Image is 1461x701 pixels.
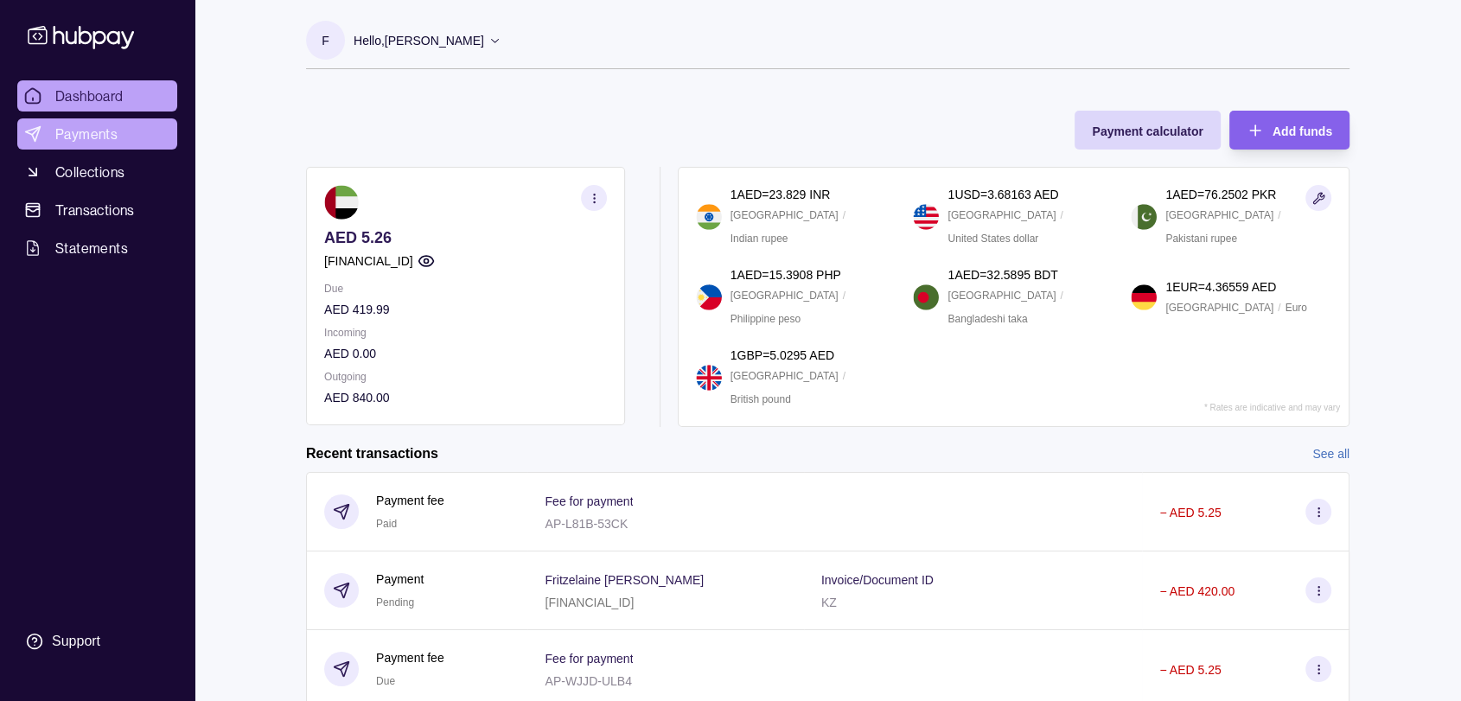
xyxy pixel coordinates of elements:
p: / [843,366,845,386]
p: AED 419.99 [324,300,607,319]
span: Due [376,675,395,687]
span: Collections [55,162,124,182]
p: − AED 5.25 [1159,663,1221,677]
p: Bangladeshi taka [947,309,1027,328]
p: [GEOGRAPHIC_DATA] [1165,206,1273,225]
span: Transactions [55,200,135,220]
p: / [1278,298,1280,317]
p: [GEOGRAPHIC_DATA] [730,206,839,225]
p: Due [324,279,607,298]
p: F [322,31,329,50]
p: Payment fee [376,491,444,510]
p: Pakistani rupee [1165,229,1237,248]
p: Outgoing [324,367,607,386]
img: gb [696,365,722,391]
p: * Rates are indicative and may vary [1204,403,1340,412]
button: Add funds [1229,111,1349,150]
p: / [843,286,845,305]
a: Collections [17,156,177,188]
button: Payment calculator [1075,111,1220,150]
p: Incoming [324,323,607,342]
p: AED 5.26 [324,228,607,247]
p: Invoice/Document ID [821,573,934,587]
p: [FINANCIAL_ID] [324,252,413,271]
img: ae [324,185,359,220]
p: KZ [821,596,837,609]
p: Payment [376,570,424,589]
img: us [913,204,939,230]
h2: Recent transactions [306,444,438,463]
img: ph [696,284,722,310]
a: Payments [17,118,177,150]
p: − AED 5.25 [1159,506,1221,519]
p: [GEOGRAPHIC_DATA] [730,366,839,386]
a: Dashboard [17,80,177,112]
a: Transactions [17,194,177,226]
a: See all [1312,444,1349,463]
img: in [696,204,722,230]
img: de [1131,284,1157,310]
span: Paid [376,518,397,530]
p: United States dollar [947,229,1038,248]
a: Support [17,623,177,660]
div: Support [52,632,100,651]
p: − AED 420.00 [1159,584,1235,598]
p: Fee for payment [545,652,633,666]
span: Payment calculator [1092,124,1203,138]
p: 1 AED = 76.2502 PKR [1165,185,1276,204]
p: / [1278,206,1280,225]
span: Payments [55,124,118,144]
p: Payment fee [376,648,444,667]
p: 1 EUR = 4.36559 AED [1165,277,1276,296]
p: [GEOGRAPHIC_DATA] [1165,298,1273,317]
span: Statements [55,238,128,258]
p: [GEOGRAPHIC_DATA] [947,286,1056,305]
p: [GEOGRAPHIC_DATA] [947,206,1056,225]
p: 1 USD = 3.68163 AED [947,185,1058,204]
p: [FINANCIAL_ID] [545,596,634,609]
p: Hello, [PERSON_NAME] [354,31,484,50]
span: Pending [376,596,414,609]
p: Fritzelaine [PERSON_NAME] [545,573,704,587]
span: Dashboard [55,86,124,106]
p: [GEOGRAPHIC_DATA] [730,286,839,305]
p: AED 0.00 [324,344,607,363]
span: Add funds [1273,124,1332,138]
p: 1 AED = 32.5895 BDT [947,265,1057,284]
a: Statements [17,233,177,264]
p: AP-WJJD-ULB4 [545,674,631,688]
p: AP-L81B-53CK [545,517,628,531]
p: / [1060,286,1062,305]
p: British pound [730,390,791,409]
p: Philippine peso [730,309,801,328]
img: pk [1131,204,1157,230]
p: Indian rupee [730,229,788,248]
p: 1 AED = 15.3908 PHP [730,265,841,284]
p: 1 AED = 23.829 INR [730,185,831,204]
p: Euro [1285,298,1306,317]
img: bd [913,284,939,310]
p: Fee for payment [545,494,633,508]
p: AED 840.00 [324,388,607,407]
p: / [843,206,845,225]
p: / [1060,206,1062,225]
p: 1 GBP = 5.0295 AED [730,346,834,365]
